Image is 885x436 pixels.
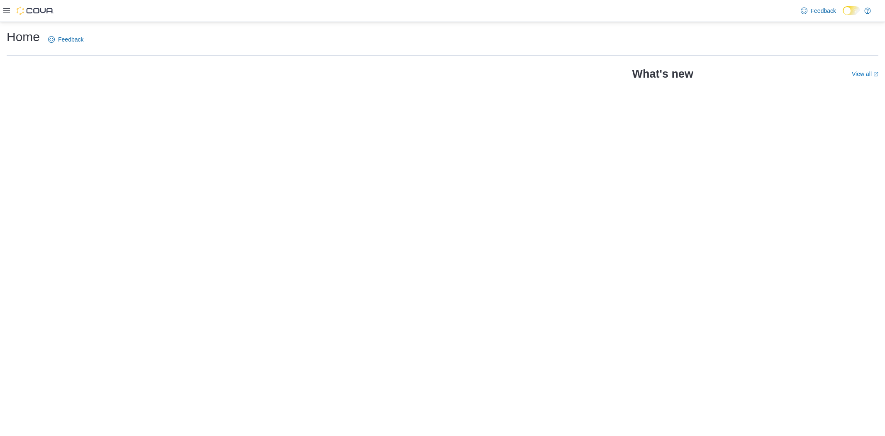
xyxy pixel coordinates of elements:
h1: Home [7,29,40,45]
a: Feedback [45,31,87,48]
a: Feedback [797,2,839,19]
img: Cova [17,7,54,15]
input: Dark Mode [843,6,860,15]
svg: External link [873,72,878,77]
h2: What's new [632,67,693,81]
a: View allExternal link [852,71,878,77]
span: Feedback [58,35,83,44]
span: Feedback [811,7,836,15]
